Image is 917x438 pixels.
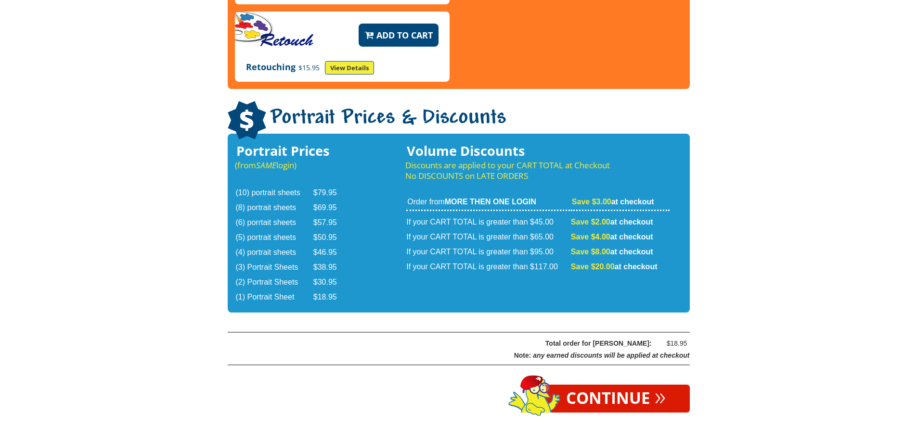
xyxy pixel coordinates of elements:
a: Continue» [542,385,690,413]
strong: at checkout [571,233,653,241]
strong: MORE THEN ONE LOGIN [445,198,536,206]
span: $15.95 [296,63,323,72]
td: $79.95 [313,186,349,200]
td: $30.95 [313,275,349,289]
span: » [655,390,666,401]
td: $50.95 [313,231,349,245]
button: Add to Cart [359,24,439,47]
span: Save $20.00 [571,263,615,271]
strong: at checkout [571,263,658,271]
h1: Portrait Prices & Discounts [228,101,690,141]
strong: at checkout [571,218,653,226]
td: $69.95 [313,201,349,215]
em: SAME [256,160,276,171]
td: If your CART TOTAL is greater than $65.00 [406,230,570,244]
td: If your CART TOTAL is greater than $117.00 [406,260,570,274]
td: (3) Portrait Sheets [236,261,312,275]
span: Note: [514,351,531,359]
span: Save $8.00 [571,248,610,256]
p: (from login) [235,160,350,171]
h3: Volume Discounts [405,146,670,156]
td: (2) Portrait Sheets [236,275,312,289]
td: If your CART TOTAL is greater than $45.00 [406,212,570,229]
strong: at checkout [571,248,653,256]
span: Save $4.00 [571,233,610,241]
div: $18.95 [659,338,687,350]
strong: at checkout [572,198,654,206]
span: any earned discounts will be applied at checkout [533,351,689,359]
td: (10) portrait sheets [236,186,312,200]
div: Total order for [PERSON_NAME]: [252,338,652,350]
a: View Details [325,61,374,75]
td: (1) Portrait Sheet [236,290,312,304]
td: $46.95 [313,246,349,260]
h3: Portrait Prices [235,146,350,156]
td: $57.95 [313,216,349,230]
p: Discounts are applied to your CART TOTAL at Checkout No DISCOUNTS on LATE ORDERS [405,160,670,181]
td: $18.95 [313,290,349,304]
td: (4) portrait sheets [236,246,312,260]
td: (6) porrtait sheets [236,216,312,230]
span: Save $3.00 [572,198,611,206]
td: If your CART TOTAL is greater than $95.00 [406,245,570,259]
span: Save $2.00 [571,218,610,226]
p: Retouching [246,61,439,75]
td: (5) portrait sheets [236,231,312,245]
td: (8) portrait sheets [236,201,312,215]
td: Order from [406,197,570,211]
td: $38.95 [313,261,349,275]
